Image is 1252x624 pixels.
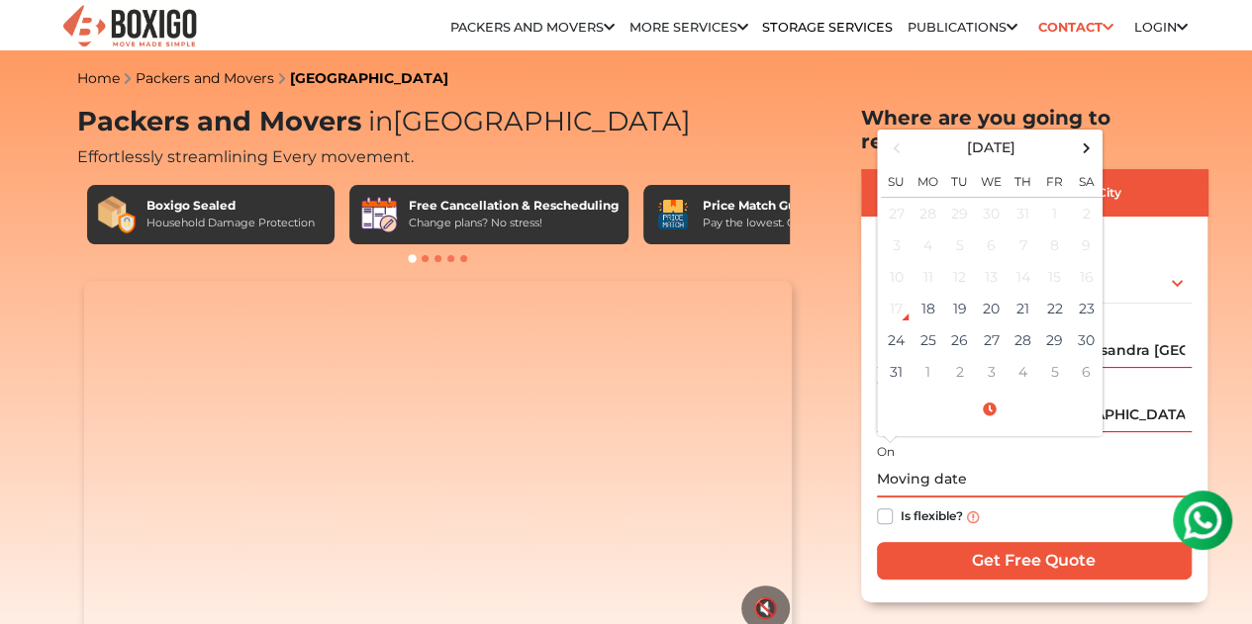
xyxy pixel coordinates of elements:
div: Change plans? No stress! [409,215,619,231]
th: Fr [1039,162,1071,198]
a: Login [1133,20,1187,35]
a: Home [77,69,120,87]
label: Is flexible? [901,504,963,525]
div: Boxigo Sealed [146,197,315,215]
h1: Packers and Movers [77,106,800,138]
h2: Where are you going to relocate? [861,106,1207,153]
a: More services [629,20,748,35]
th: Tu [944,162,976,198]
img: Boxigo [60,3,199,51]
th: Su [881,162,913,198]
img: Price Match Guarantee [653,195,693,234]
a: [GEOGRAPHIC_DATA] [290,69,448,87]
input: Moving date [877,463,1192,497]
img: Free Cancellation & Rescheduling [359,195,399,234]
span: Effortlessly streamlining Every movement. [77,147,414,166]
div: Household Damage Protection [146,215,315,231]
th: Sa [1071,162,1103,198]
img: Boxigo Sealed [97,195,137,234]
span: Previous Month [883,134,910,161]
label: On [877,443,895,461]
div: Free Cancellation & Rescheduling [409,197,619,215]
input: Get Free Quote [877,542,1192,579]
a: Storage Services [762,20,893,35]
a: Contact [1031,12,1119,43]
div: Price Match Guarantee [703,197,853,215]
span: Next Month [1073,134,1100,161]
th: Th [1008,162,1039,198]
th: We [976,162,1008,198]
span: in [368,105,393,137]
div: Pay the lowest. Guaranteed! [703,215,853,231]
a: Packers and Movers [450,20,615,35]
a: Publications [908,20,1017,35]
th: Mo [913,162,944,198]
th: Select Month [913,134,1071,162]
img: info [967,511,979,523]
a: Select Time [881,401,1099,418]
span: [GEOGRAPHIC_DATA] [361,105,691,137]
img: whatsapp-icon.svg [20,20,59,59]
div: 17 [882,294,912,323]
a: Packers and Movers [136,69,274,87]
